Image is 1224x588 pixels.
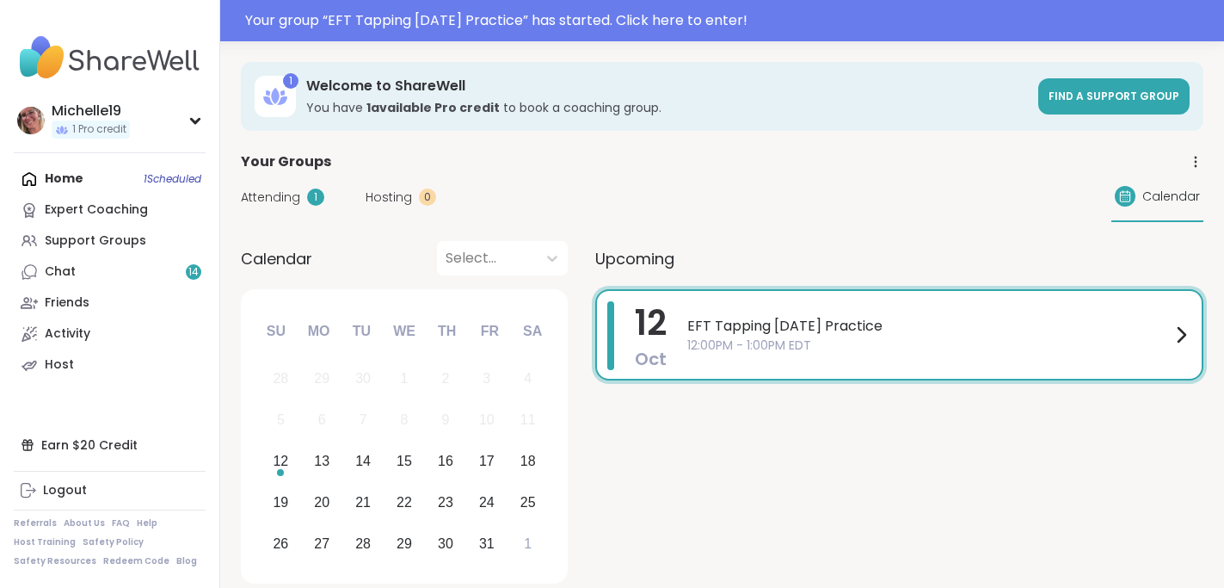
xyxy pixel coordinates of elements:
[385,313,423,350] div: We
[479,449,495,473] div: 17
[524,532,532,555] div: 1
[514,313,551,350] div: Sa
[245,10,1214,31] div: Your group “ EFT Tapping [DATE] Practice ” has started. Click here to enter!
[137,517,157,529] a: Help
[595,247,674,270] span: Upcoming
[345,443,382,480] div: Choose Tuesday, October 14th, 2025
[14,319,206,350] a: Activity
[520,449,536,473] div: 18
[14,517,57,529] a: Referrals
[687,316,1171,337] span: EFT Tapping [DATE] Practice
[397,491,412,514] div: 22
[427,361,464,398] div: Not available Thursday, October 2nd, 2025
[401,408,409,431] div: 8
[14,430,206,461] div: Earn $20 Credit
[72,122,126,137] span: 1 Pro credit
[14,28,206,88] img: ShareWell Nav Logo
[273,532,288,555] div: 26
[687,337,1171,355] span: 12:00PM - 1:00PM EDT
[397,449,412,473] div: 15
[176,555,197,567] a: Blog
[45,263,76,281] div: Chat
[419,189,436,206] div: 0
[273,491,288,514] div: 19
[479,491,495,514] div: 24
[43,482,87,499] div: Logout
[427,402,464,439] div: Not available Thursday, October 9th, 2025
[299,313,337,350] div: Mo
[438,449,453,473] div: 16
[468,361,505,398] div: Not available Friday, October 3rd, 2025
[386,525,423,562] div: Choose Wednesday, October 29th, 2025
[427,443,464,480] div: Choose Thursday, October 16th, 2025
[428,313,466,350] div: Th
[479,408,495,431] div: 10
[635,299,667,347] span: 12
[14,195,206,226] a: Expert Coaching
[304,525,341,562] div: Choose Monday, October 27th, 2025
[314,449,329,473] div: 13
[468,484,505,521] div: Choose Friday, October 24th, 2025
[277,408,285,431] div: 5
[427,484,464,521] div: Choose Thursday, October 23rd, 2025
[427,525,464,562] div: Choose Thursday, October 30th, 2025
[306,99,1028,116] h3: You have to book a coaching group.
[401,367,409,390] div: 1
[307,189,324,206] div: 1
[283,73,298,89] div: 1
[468,402,505,439] div: Not available Friday, October 10th, 2025
[386,402,423,439] div: Not available Wednesday, October 8th, 2025
[468,525,505,562] div: Choose Friday, October 31st, 2025
[355,367,371,390] div: 30
[273,449,288,473] div: 12
[438,532,453,555] div: 30
[83,536,144,548] a: Safety Policy
[45,356,74,374] div: Host
[241,152,331,172] span: Your Groups
[304,402,341,439] div: Not available Monday, October 6th, 2025
[441,408,449,431] div: 9
[17,107,45,134] img: Michelle19
[509,361,546,398] div: Not available Saturday, October 4th, 2025
[14,555,96,567] a: Safety Resources
[509,484,546,521] div: Choose Saturday, October 25th, 2025
[273,367,288,390] div: 28
[103,555,169,567] a: Redeem Code
[314,367,329,390] div: 29
[366,189,412,207] span: Hosting
[52,102,130,121] div: Michelle19
[520,491,536,514] div: 25
[188,265,199,280] span: 14
[306,77,1028,96] h3: Welcome to ShareWell
[14,350,206,381] a: Host
[524,367,532,390] div: 4
[45,201,148,219] div: Expert Coaching
[509,402,546,439] div: Not available Saturday, October 11th, 2025
[45,294,89,312] div: Friends
[441,367,449,390] div: 2
[438,491,453,514] div: 23
[479,532,495,555] div: 31
[304,361,341,398] div: Not available Monday, September 29th, 2025
[112,517,130,529] a: FAQ
[262,525,299,562] div: Choose Sunday, October 26th, 2025
[355,491,371,514] div: 21
[366,99,500,116] b: 1 available Pro credit
[355,532,371,555] div: 28
[304,484,341,521] div: Choose Monday, October 20th, 2025
[45,325,90,343] div: Activity
[262,402,299,439] div: Not available Sunday, October 5th, 2025
[509,525,546,562] div: Choose Saturday, November 1st, 2025
[360,408,367,431] div: 7
[345,484,382,521] div: Choose Tuesday, October 21st, 2025
[314,532,329,555] div: 27
[520,408,536,431] div: 11
[304,443,341,480] div: Choose Monday, October 13th, 2025
[14,226,206,257] a: Support Groups
[1142,188,1200,206] span: Calendar
[262,443,299,480] div: Choose Sunday, October 12th, 2025
[260,358,548,564] div: month 2025-10
[386,484,423,521] div: Choose Wednesday, October 22nd, 2025
[1038,78,1190,115] a: Find a support group
[318,408,326,431] div: 6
